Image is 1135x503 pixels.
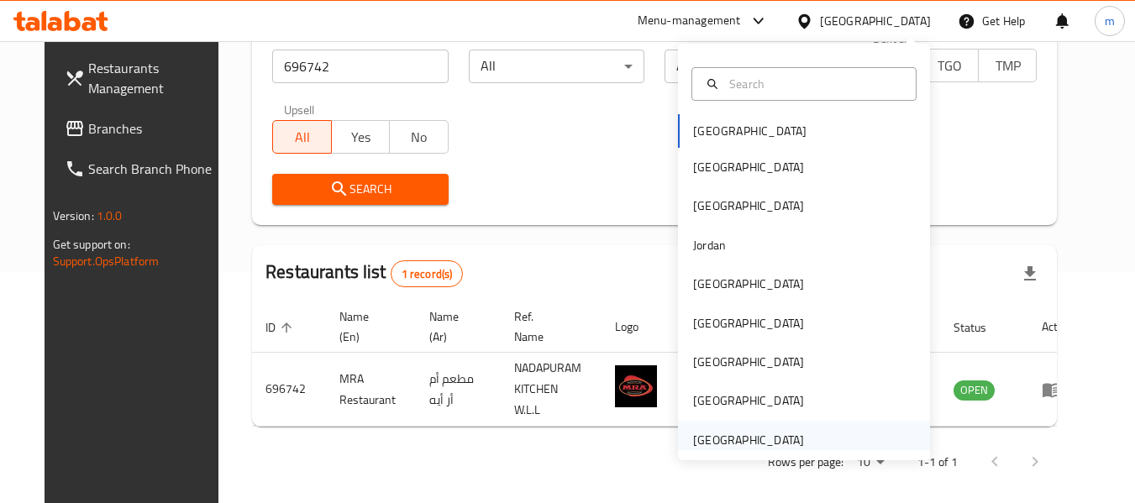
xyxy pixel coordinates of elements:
[397,125,442,149] span: No
[693,314,804,333] div: [GEOGRAPHIC_DATA]
[917,452,958,473] p: 1-1 of 1
[326,353,416,427] td: MRA Restaurant
[693,275,804,293] div: [GEOGRAPHIC_DATA]
[88,118,221,139] span: Branches
[768,452,843,473] p: Rows per page:
[53,205,94,227] span: Version:
[723,75,906,93] input: Search
[51,108,234,149] a: Branches
[391,260,464,287] div: Total records count
[693,391,804,410] div: [GEOGRAPHIC_DATA]
[252,353,326,427] td: 696742
[1028,301,1086,353] th: Action
[693,236,726,254] div: Jordan
[978,49,1038,82] button: TMP
[1105,12,1115,30] span: m
[954,380,995,401] div: OPEN
[53,233,130,255] span: Get support on:
[339,307,396,347] span: Name (En)
[850,450,891,475] div: Rows per page:
[602,301,677,353] th: Logo
[514,307,581,347] span: Ref. Name
[693,196,804,215] div: [GEOGRAPHIC_DATA]
[1042,380,1073,400] div: Menu
[820,12,931,30] div: [GEOGRAPHIC_DATA]
[53,250,160,272] a: Support.OpsPlatform
[693,353,804,371] div: [GEOGRAPHIC_DATA]
[265,317,297,338] span: ID
[252,301,1086,427] table: enhanced table
[429,307,481,347] span: Name (Ar)
[284,103,315,115] label: Upsell
[51,48,234,108] a: Restaurants Management
[339,125,384,149] span: Yes
[389,120,449,154] button: No
[272,50,449,83] input: Search for restaurant name or ID..
[272,120,332,154] button: All
[985,54,1031,78] span: TMP
[954,380,995,400] span: OPEN
[693,431,804,449] div: [GEOGRAPHIC_DATA]
[501,353,602,427] td: NADAPURAM KITCHEN W.L.L
[615,365,657,407] img: MRA Restaurant
[280,125,325,149] span: All
[51,149,234,189] a: Search Branch Phone
[638,11,741,31] div: Menu-management
[927,54,972,78] span: TGO
[286,179,435,200] span: Search
[469,50,645,83] div: All
[416,353,501,427] td: مطعم أم أر أيه
[665,50,841,83] div: All
[693,158,804,176] div: [GEOGRAPHIC_DATA]
[97,205,123,227] span: 1.0.0
[265,259,463,287] h2: Restaurants list
[88,159,221,179] span: Search Branch Phone
[919,49,979,82] button: TGO
[272,174,449,205] button: Search
[331,120,391,154] button: Yes
[1010,254,1050,294] div: Export file
[88,58,221,98] span: Restaurants Management
[391,266,463,282] span: 1 record(s)
[954,317,1008,338] span: Status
